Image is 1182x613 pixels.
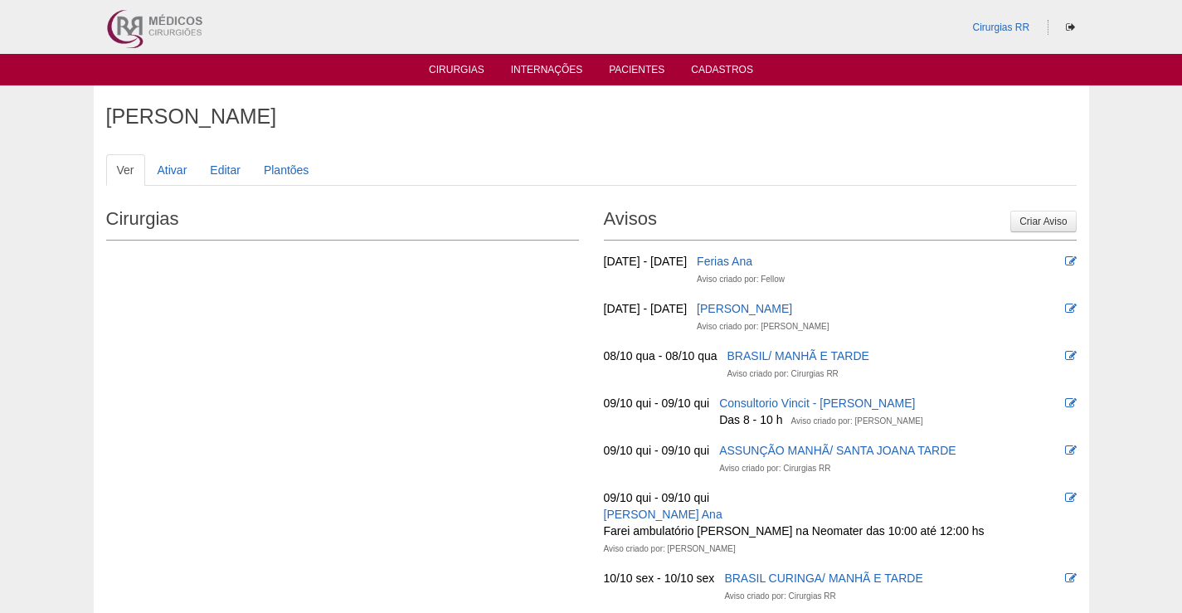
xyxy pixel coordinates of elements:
div: [DATE] - [DATE] [604,253,688,270]
a: Pacientes [609,64,664,80]
i: Editar [1065,255,1077,267]
div: Aviso criado por: Fellow [697,271,785,288]
div: 09/10 qui - 09/10 qui [604,442,710,459]
div: Aviso criado por: [PERSON_NAME] [697,319,829,335]
a: [PERSON_NAME] Ana [604,508,722,521]
div: Das 8 - 10 h [719,411,782,428]
i: Editar [1065,350,1077,362]
i: Sair [1066,22,1075,32]
div: Aviso criado por: [PERSON_NAME] [604,541,736,557]
div: Farei ambulatório [PERSON_NAME] na Neomater das 10:00 até 12:00 hs [604,523,985,539]
h2: Avisos [604,202,1077,241]
div: 09/10 qui - 09/10 qui [604,395,710,411]
div: 08/10 qua - 08/10 qua [604,348,717,364]
a: Cirurgias [429,64,484,80]
a: Criar Aviso [1010,211,1076,232]
div: 09/10 qui - 09/10 qui [604,489,710,506]
a: ASSUNÇÃO MANHÃ/ SANTA JOANA TARDE [719,444,956,457]
a: [PERSON_NAME] [697,302,792,315]
div: [DATE] - [DATE] [604,300,688,317]
div: Aviso criado por: [PERSON_NAME] [790,413,922,430]
a: Ferias Ana [697,255,752,268]
i: Editar [1065,445,1077,456]
a: Ativar [147,154,198,186]
i: Editar [1065,303,1077,314]
div: Aviso criado por: Cirurgias RR [727,366,839,382]
a: Ver [106,154,145,186]
a: Plantões [253,154,319,186]
h2: Cirurgias [106,202,579,241]
a: BRASIL/ MANHÃ E TARDE [727,349,869,362]
a: Editar [199,154,251,186]
i: Editar [1065,492,1077,504]
a: Cirurgias RR [972,22,1029,33]
a: Cadastros [691,64,753,80]
i: Editar [1065,572,1077,584]
i: Editar [1065,397,1077,409]
div: Aviso criado por: Cirurgias RR [724,588,835,605]
a: Consultorio Vincit - [PERSON_NAME] [719,397,915,410]
h1: [PERSON_NAME] [106,106,1077,127]
a: Internações [511,64,583,80]
div: 10/10 sex - 10/10 sex [604,570,715,586]
div: Aviso criado por: Cirurgias RR [719,460,830,477]
a: BRASIL CURINGA/ MANHÃ E TARDE [724,572,922,585]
